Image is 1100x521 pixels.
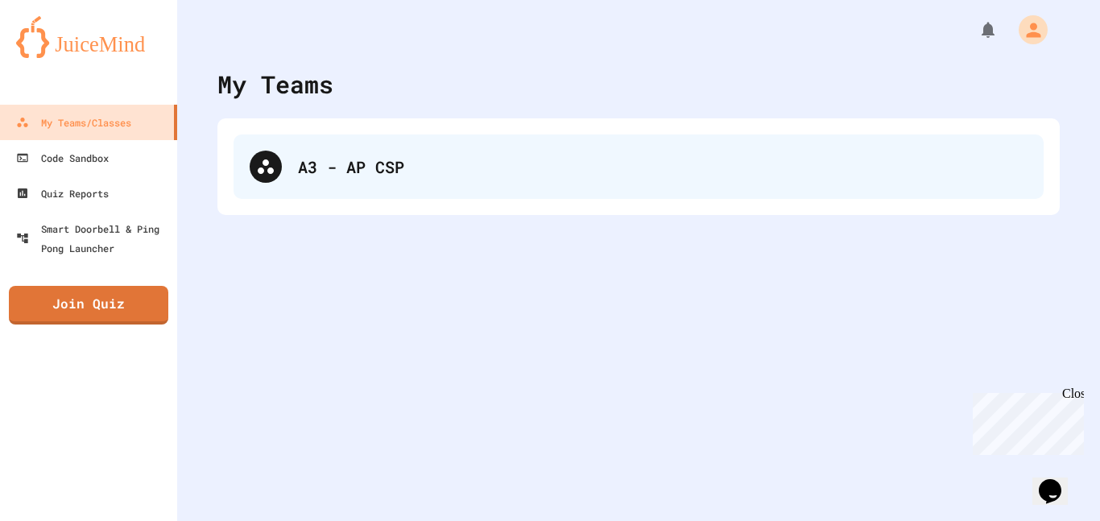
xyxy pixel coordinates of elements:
[1032,457,1084,505] iframe: chat widget
[16,16,161,58] img: logo-orange.svg
[949,16,1002,43] div: My Notifications
[6,6,111,102] div: Chat with us now!Close
[298,155,1028,179] div: A3 - AP CSP
[1002,11,1052,48] div: My Account
[16,113,131,132] div: My Teams/Classes
[16,219,171,258] div: Smart Doorbell & Ping Pong Launcher
[966,387,1084,455] iframe: chat widget
[217,66,333,102] div: My Teams
[16,184,109,203] div: Quiz Reports
[9,286,168,325] a: Join Quiz
[16,148,109,167] div: Code Sandbox
[234,134,1044,199] div: A3 - AP CSP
